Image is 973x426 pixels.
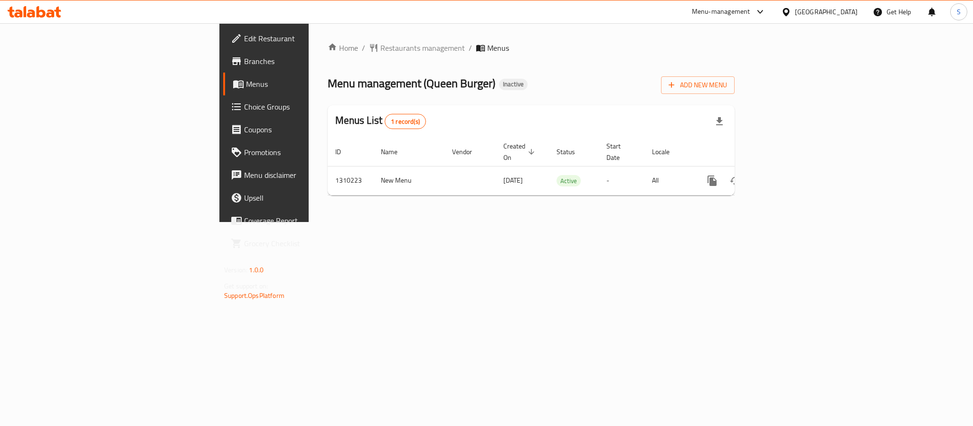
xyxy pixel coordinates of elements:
[606,140,633,163] span: Start Date
[693,138,800,167] th: Actions
[335,113,426,129] h2: Menus List
[224,280,268,292] span: Get support on:
[223,27,382,50] a: Edit Restaurant
[795,7,858,17] div: [GEOGRAPHIC_DATA]
[244,124,374,135] span: Coupons
[244,56,374,67] span: Branches
[244,101,374,112] span: Choice Groups
[381,146,410,157] span: Name
[223,141,382,164] a: Promotions
[644,166,693,195] td: All
[244,169,374,181] span: Menu disclaimer
[244,215,374,226] span: Coverage Report
[249,264,264,276] span: 1.0.0
[724,169,746,192] button: Change Status
[385,117,425,126] span: 1 record(s)
[692,6,750,18] div: Menu-management
[223,232,382,255] a: Grocery Checklist
[499,80,528,88] span: Inactive
[223,118,382,141] a: Coupons
[373,166,444,195] td: New Menu
[244,192,374,204] span: Upsell
[957,7,961,17] span: S
[503,140,538,163] span: Created On
[669,79,727,91] span: Add New Menu
[557,176,581,186] span: Active
[223,186,382,209] a: Upsell
[708,110,731,133] div: Export file
[223,209,382,232] a: Coverage Report
[244,238,374,249] span: Grocery Checklist
[487,42,509,54] span: Menus
[661,76,735,94] button: Add New Menu
[452,146,484,157] span: Vendor
[224,264,247,276] span: Version:
[380,42,465,54] span: Restaurants management
[599,166,644,195] td: -
[223,95,382,118] a: Choice Groups
[244,147,374,158] span: Promotions
[335,146,353,157] span: ID
[469,42,472,54] li: /
[246,78,374,90] span: Menus
[223,73,382,95] a: Menus
[223,50,382,73] a: Branches
[223,164,382,186] a: Menu disclaimer
[328,42,735,54] nav: breadcrumb
[224,289,284,302] a: Support.OpsPlatform
[499,79,528,90] div: Inactive
[244,33,374,44] span: Edit Restaurant
[328,138,800,195] table: enhanced table
[369,42,465,54] a: Restaurants management
[385,114,426,129] div: Total records count
[652,146,682,157] span: Locale
[503,174,523,186] span: [DATE]
[557,175,581,186] div: Active
[328,73,495,94] span: Menu management ( Queen Burger )
[701,169,724,192] button: more
[557,146,587,157] span: Status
